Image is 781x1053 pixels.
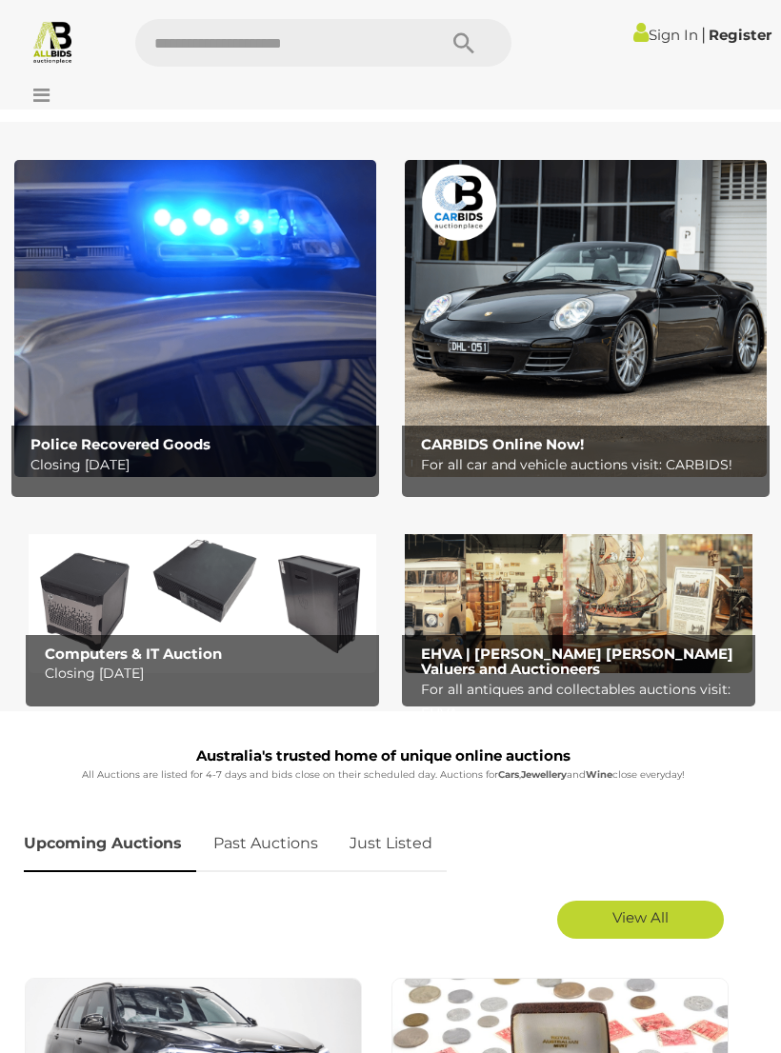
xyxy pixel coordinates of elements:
[405,515,752,673] img: EHVA | Evans Hastings Valuers and Auctioneers
[612,908,669,926] span: View All
[421,678,746,725] p: For all antiques and collectables auctions visit: EHVA
[557,901,724,939] a: View All
[405,160,767,477] a: CARBIDS Online Now! CARBIDS Online Now! For all car and vehicle auctions visit: CARBIDS!
[24,748,743,765] h1: Australia's trusted home of unique online auctions
[421,435,584,453] b: CARBIDS Online Now!
[701,24,706,45] span: |
[29,515,376,673] a: Computers & IT Auction Computers & IT Auction Closing [DATE]
[30,435,210,453] b: Police Recovered Goods
[24,766,743,784] p: All Auctions are listed for 4-7 days and bids close on their scheduled day. Auctions for , and cl...
[421,453,759,477] p: For all car and vehicle auctions visit: CARBIDS!
[29,515,376,673] img: Computers & IT Auction
[14,160,376,477] img: Police Recovered Goods
[586,768,612,781] strong: Wine
[405,515,752,673] a: EHVA | Evans Hastings Valuers and Auctioneers EHVA | [PERSON_NAME] [PERSON_NAME] Valuers and Auct...
[709,26,771,44] a: Register
[421,645,733,679] b: EHVA | [PERSON_NAME] [PERSON_NAME] Valuers and Auctioneers
[498,768,519,781] strong: Cars
[416,19,511,67] button: Search
[45,645,222,663] b: Computers & IT Auction
[30,453,369,477] p: Closing [DATE]
[335,816,447,872] a: Just Listed
[14,160,376,477] a: Police Recovered Goods Police Recovered Goods Closing [DATE]
[521,768,567,781] strong: Jewellery
[199,816,332,872] a: Past Auctions
[30,19,75,64] img: Allbids.com.au
[633,26,698,44] a: Sign In
[45,662,370,685] p: Closing [DATE]
[24,816,196,872] a: Upcoming Auctions
[405,160,767,477] img: CARBIDS Online Now!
